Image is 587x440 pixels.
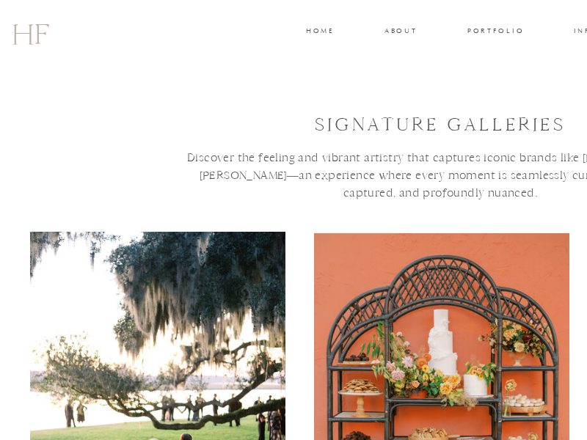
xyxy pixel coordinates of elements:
[306,26,333,39] a: home
[467,26,522,39] a: portfolio
[313,113,567,139] h1: signature GALLEries
[12,11,48,54] a: HF
[384,26,415,39] a: about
